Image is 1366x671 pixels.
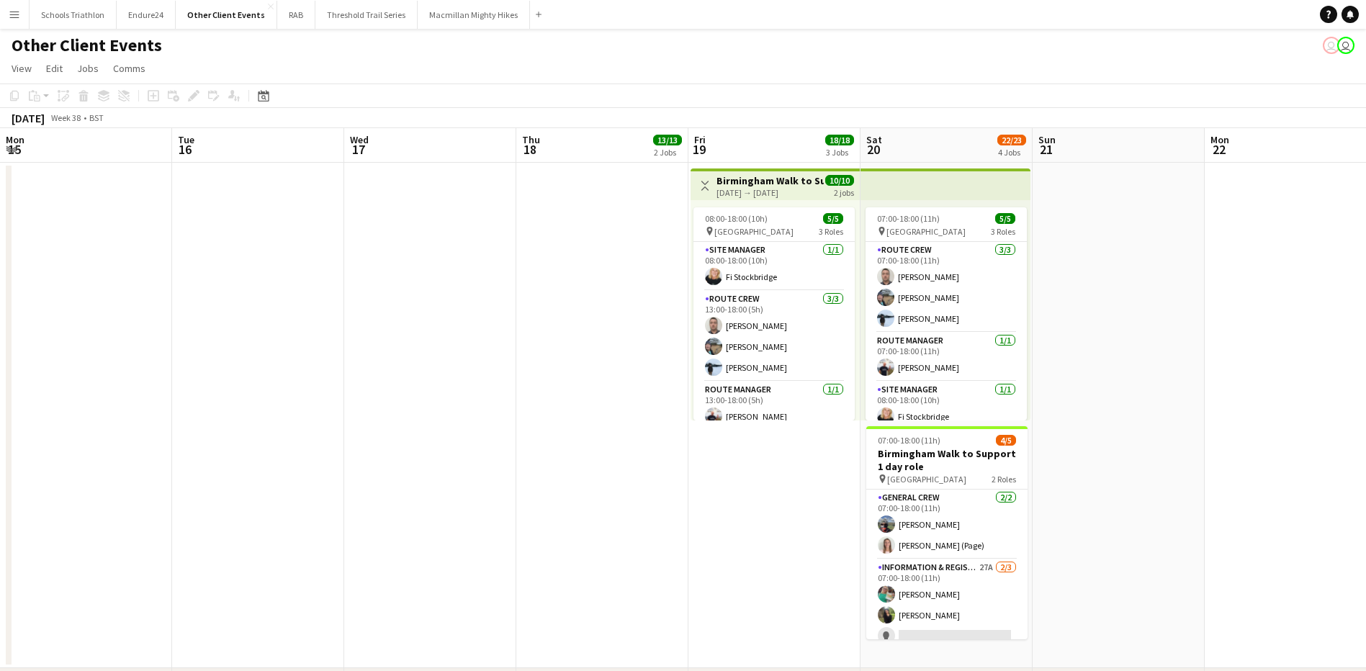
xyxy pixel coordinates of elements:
button: Other Client Events [176,1,277,29]
a: Edit [40,59,68,78]
span: 07:00-18:00 (11h) [877,213,940,224]
span: 13/13 [653,135,682,145]
span: Sat [866,133,882,146]
span: 21 [1036,141,1056,158]
span: Week 38 [48,112,84,123]
span: Sun [1038,133,1056,146]
h1: Other Client Events [12,35,162,56]
app-card-role: Information & registration crew27A2/307:00-18:00 (11h)[PERSON_NAME][PERSON_NAME] [866,559,1028,650]
span: 5/5 [995,213,1015,224]
span: 4/5 [996,435,1016,446]
app-card-role: Route Manager1/107:00-18:00 (11h)[PERSON_NAME] [866,333,1027,382]
app-job-card: 08:00-18:00 (10h)5/5 [GEOGRAPHIC_DATA]3 RolesSite Manager1/108:00-18:00 (10h)Fi StockbridgeRoute ... [693,207,855,420]
span: 17 [348,141,369,158]
app-card-role: Route Crew3/307:00-18:00 (11h)[PERSON_NAME][PERSON_NAME][PERSON_NAME] [866,242,1027,333]
span: 19 [692,141,706,158]
h3: Birmingham Walk to Support 1 day role [866,447,1028,473]
span: [GEOGRAPHIC_DATA] [886,226,966,237]
a: Comms [107,59,151,78]
div: [DATE] [12,111,45,125]
span: Mon [6,133,24,146]
span: 16 [176,141,194,158]
div: 2 Jobs [654,147,681,158]
span: 22/23 [997,135,1026,145]
div: BST [89,112,104,123]
a: Jobs [71,59,104,78]
span: 3 Roles [819,226,843,237]
button: RAB [277,1,315,29]
span: Comms [113,62,145,75]
span: [GEOGRAPHIC_DATA] [714,226,794,237]
div: 4 Jobs [998,147,1025,158]
app-user-avatar: Liz Sutton [1323,37,1340,54]
app-card-role: Route Manager1/113:00-18:00 (5h)[PERSON_NAME] [693,382,855,431]
button: Endure24 [117,1,176,29]
span: 18 [520,141,540,158]
div: [DATE] → [DATE] [716,187,824,198]
app-card-role: General Crew2/207:00-18:00 (11h)[PERSON_NAME][PERSON_NAME] (Page) [866,490,1028,559]
app-job-card: 07:00-18:00 (11h)4/5Birmingham Walk to Support 1 day role [GEOGRAPHIC_DATA]2 RolesGeneral Crew2/2... [866,426,1028,639]
span: 18/18 [825,135,854,145]
span: 08:00-18:00 (10h) [705,213,768,224]
span: Edit [46,62,63,75]
a: View [6,59,37,78]
span: 10/10 [825,175,854,186]
app-user-avatar: Liz Sutton [1337,37,1354,54]
app-card-role: Site Manager1/108:00-18:00 (10h)Fi Stockbridge [866,382,1027,431]
span: Tue [178,133,194,146]
h3: Birmingham Walk to Support 2 day role [716,174,824,187]
div: 3 Jobs [826,147,853,158]
span: [GEOGRAPHIC_DATA] [887,474,966,485]
button: Macmillan Mighty Hikes [418,1,530,29]
app-card-role: Site Manager1/108:00-18:00 (10h)Fi Stockbridge [693,242,855,291]
span: 15 [4,141,24,158]
span: 20 [864,141,882,158]
button: Threshold Trail Series [315,1,418,29]
span: Wed [350,133,369,146]
span: 5/5 [823,213,843,224]
app-job-card: 07:00-18:00 (11h)5/5 [GEOGRAPHIC_DATA]3 RolesRoute Crew3/307:00-18:00 (11h)[PERSON_NAME][PERSON_N... [866,207,1027,420]
span: View [12,62,32,75]
span: 2 Roles [992,474,1016,485]
div: 2 jobs [834,186,854,198]
span: Mon [1210,133,1229,146]
span: Fri [694,133,706,146]
span: 22 [1208,141,1229,158]
span: Jobs [77,62,99,75]
span: 07:00-18:00 (11h) [878,435,940,446]
span: Thu [522,133,540,146]
span: 3 Roles [991,226,1015,237]
button: Schools Triathlon [30,1,117,29]
app-card-role: Route Crew3/313:00-18:00 (5h)[PERSON_NAME][PERSON_NAME][PERSON_NAME] [693,291,855,382]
